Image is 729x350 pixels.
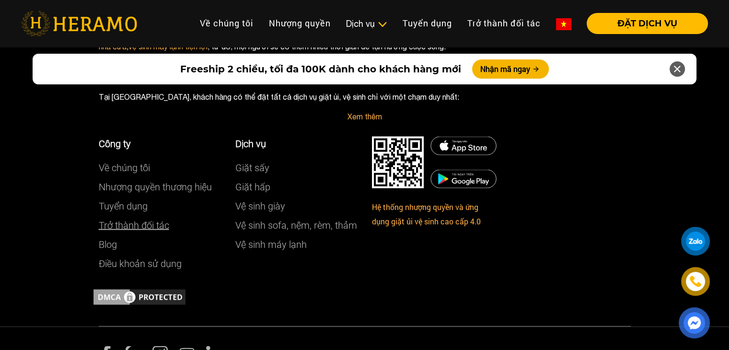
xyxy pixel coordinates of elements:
[430,169,497,188] img: DMCA.com Protection Status
[395,13,460,34] a: Tuyển dụng
[99,181,212,192] a: Nhượng quyền thương hiệu
[99,136,221,151] p: Công ty
[347,112,382,120] a: Xem thêm
[99,162,150,173] a: Về chúng tôi
[92,287,187,306] img: DMCA.com Protection Status
[460,13,548,34] a: Trở thành đối tác
[235,238,307,250] a: Vệ sinh máy lạnh
[261,13,338,34] a: Nhượng quyền
[346,17,387,30] div: Dịch vụ
[235,181,270,192] a: Giặt hấp
[92,292,187,300] a: DMCA.com Protection Status
[430,136,497,155] img: DMCA.com Protection Status
[235,136,358,151] p: Dịch vụ
[192,13,261,34] a: Về chúng tôi
[235,200,285,211] a: Vệ sinh giày
[579,19,708,28] a: ĐẶT DỊCH VỤ
[472,59,549,79] button: Nhận mã ngay
[377,20,387,29] img: subToggleIcon
[683,268,709,295] a: phone-icon
[99,200,148,211] a: Tuyển dụng
[556,18,571,30] img: vn-flag.png
[180,62,461,76] span: Freeship 2 chiều, tối đa 100K dành cho khách hàng mới
[372,201,481,226] a: Hệ thống nhượng quyền và ứng dụng giặt ủi vệ sinh cao cấp 4.0
[372,136,424,188] img: DMCA.com Protection Status
[235,219,357,231] a: Vệ sinh sofa, nệm, rèm, thảm
[99,257,182,269] a: Điều khoản sử dụng
[235,162,269,173] a: Giặt sấy
[99,91,631,102] p: Tại [GEOGRAPHIC_DATA], khách hàng có thể đặt tất cả dịch vụ giặt ủi, vệ sinh chỉ với một chạm duy...
[21,11,137,36] img: heramo-logo.png
[99,238,117,250] a: Blog
[587,13,708,34] button: ĐẶT DỊCH VỤ
[99,219,169,231] a: Trở thành đối tác
[688,275,702,289] img: phone-icon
